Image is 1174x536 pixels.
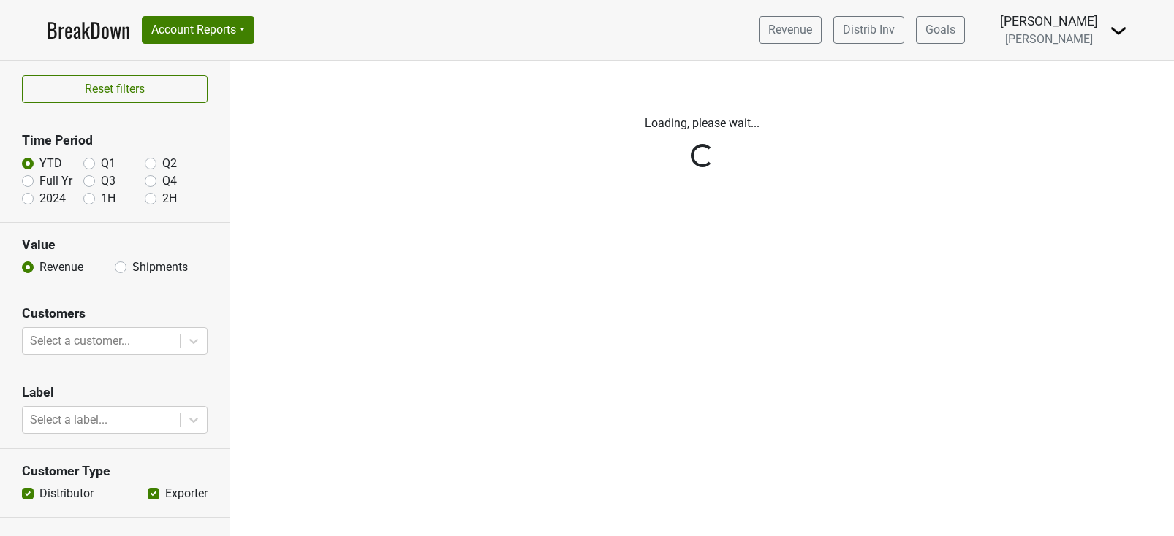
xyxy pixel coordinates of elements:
[142,16,254,44] button: Account Reports
[297,115,1108,132] p: Loading, please wait...
[1110,22,1127,39] img: Dropdown Menu
[916,16,965,44] a: Goals
[1005,32,1093,46] span: [PERSON_NAME]
[759,16,822,44] a: Revenue
[833,16,904,44] a: Distrib Inv
[47,15,130,45] a: BreakDown
[1000,12,1098,31] div: [PERSON_NAME]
